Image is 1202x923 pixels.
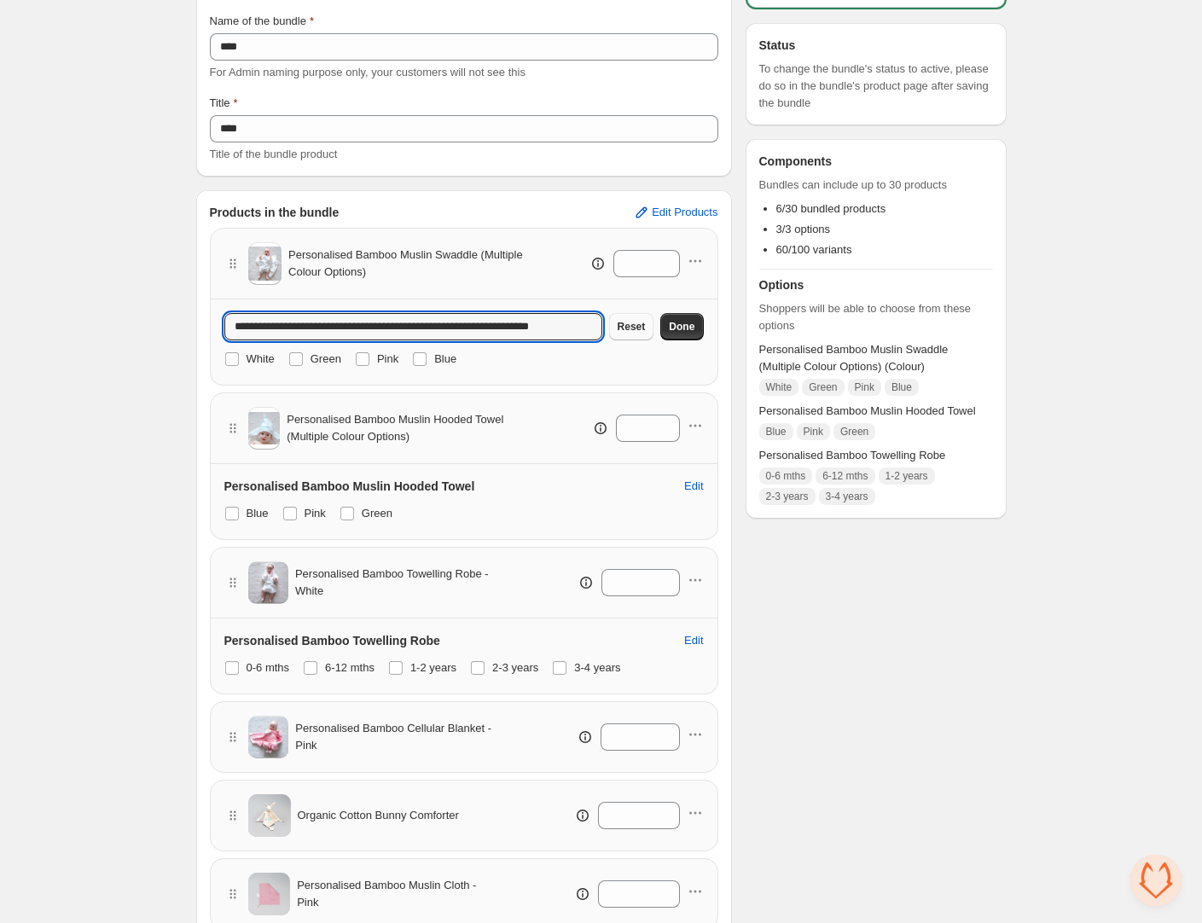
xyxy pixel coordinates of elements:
span: 6/30 bundled products [776,202,886,215]
h3: Components [759,153,833,170]
h3: Products in the bundle [210,204,340,221]
span: Organic Cotton Bunny Comforter [298,807,459,824]
span: Edit [684,479,703,493]
span: Blue [247,507,269,520]
span: Green [809,380,837,394]
span: Personalised Bamboo Towelling Robe - White [295,566,508,600]
span: Green [840,425,868,438]
button: Edit [674,473,713,500]
span: 60/100 variants [776,243,852,256]
img: Personalised Bamboo Towelling Robe - White [248,562,288,602]
span: Personalised Bamboo Towelling Robe [759,447,993,464]
span: 3-4 years [826,490,868,503]
span: Done [669,320,694,334]
h3: Status [759,37,993,54]
span: Pink [855,380,874,394]
span: Pink [377,352,398,365]
span: To change the bundle's status to active, please do so in the bundle's product page after saving t... [759,61,993,112]
div: Open chat [1130,855,1182,906]
span: 2-3 years [766,490,809,503]
span: For Admin naming purpose only, your customers will not see this [210,66,526,78]
span: Blue [766,425,787,438]
span: 2-3 years [492,661,538,674]
span: Green [362,507,392,520]
button: Edit [674,627,713,654]
h3: Personalised Bamboo Muslin Hooded Towel [224,478,475,495]
span: Green [311,352,341,365]
img: Personalised Bamboo Muslin Hooded Towel (Multiple Colour Options) [248,412,281,444]
button: Reset [609,313,654,340]
img: Personalised Bamboo Muslin Cloth - Pink [248,873,291,915]
span: Reset [618,320,646,334]
span: Blue [891,380,912,394]
span: 1-2 years [886,469,928,483]
span: Edit [684,634,703,647]
span: Bundles can include up to 30 products [759,177,993,194]
span: 6-12 mths [822,469,868,483]
span: Shoppers will be able to choose from these options [759,300,993,334]
span: 6-12 mths [325,661,375,674]
span: 0-6 mths [766,469,806,483]
button: Edit Products [623,199,728,226]
h3: Personalised Bamboo Towelling Robe [224,632,440,649]
span: Title of the bundle product [210,148,338,160]
span: 3/3 options [776,223,831,235]
span: Personalised Bamboo Muslin Swaddle (Multiple Colour Options) [288,247,537,281]
h3: Options [759,276,993,293]
span: Pink [804,425,823,438]
img: Organic Cotton Bunny Comforter [248,794,291,837]
span: 0-6 mths [247,661,290,674]
span: Blue [434,352,456,365]
span: Personalised Bamboo Muslin Swaddle (Multiple Colour Options) (Colour) [759,341,993,375]
span: Edit Products [652,206,717,219]
label: Name of the bundle [210,13,315,30]
span: Personalised Bamboo Muslin Hooded Towel [759,403,993,420]
span: Personalised Bamboo Muslin Cloth - Pink [297,877,500,911]
img: Personalised Bamboo Muslin Swaddle (Multiple Colour Options) [248,247,282,281]
img: Personalised Bamboo Cellular Blanket - Pink [248,717,289,758]
span: Pink [305,507,326,520]
label: Title [210,95,238,112]
span: Personalised Bamboo Muslin Hooded Towel (Multiple Colour Options) [287,411,545,445]
button: Done [660,313,703,340]
span: White [766,380,793,394]
span: White [247,352,275,365]
span: Personalised Bamboo Cellular Blanket - Pink [295,720,506,754]
span: 3-4 years [574,661,620,674]
span: 1-2 years [410,661,456,674]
